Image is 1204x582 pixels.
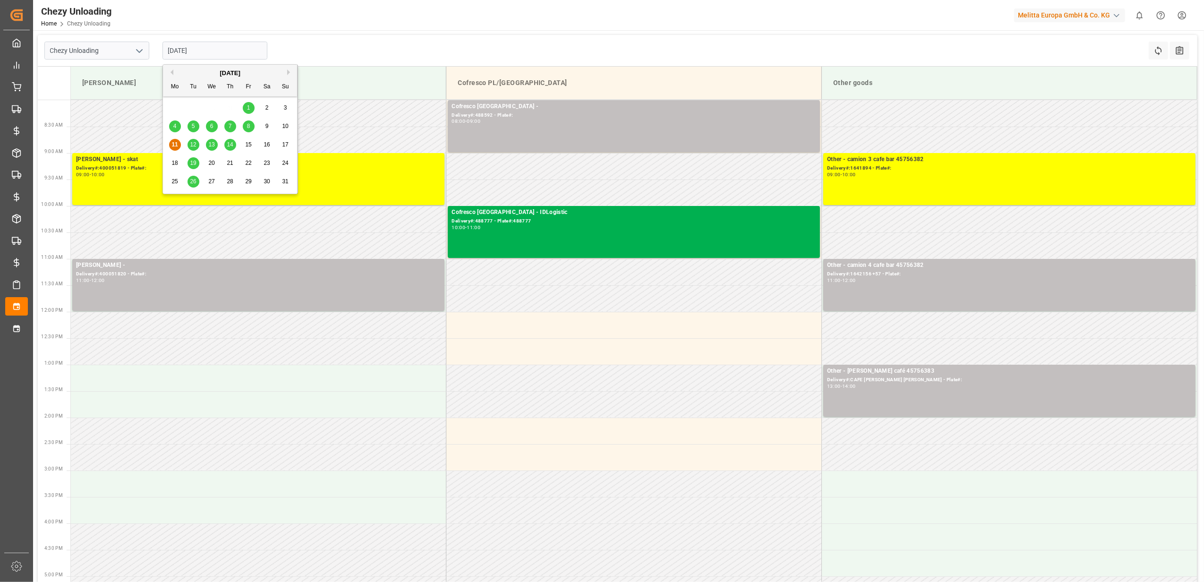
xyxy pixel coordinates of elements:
[206,120,218,132] div: Choose Wednesday, August 6th, 2025
[243,176,255,188] div: Choose Friday, August 29th, 2025
[264,178,270,185] span: 30
[842,384,856,388] div: 14:00
[76,172,90,177] div: 09:00
[245,178,251,185] span: 29
[190,141,196,148] span: 12
[243,81,255,93] div: Fr
[162,42,267,60] input: DD.MM.YYYY
[827,367,1192,376] div: Other - [PERSON_NAME] café 45756383
[842,278,856,282] div: 12:00
[168,69,173,75] button: Previous Month
[827,384,841,388] div: 13:00
[44,546,63,551] span: 4:30 PM
[452,217,816,225] div: Delivery#:488777 - Plate#:488777
[44,122,63,128] span: 8:30 AM
[245,141,251,148] span: 15
[190,160,196,166] span: 19
[91,278,105,282] div: 12:00
[261,157,273,169] div: Choose Saturday, August 23rd, 2025
[44,440,63,445] span: 2:30 PM
[208,141,214,148] span: 13
[169,139,181,151] div: Choose Monday, August 11th, 2025
[467,225,480,230] div: 11:00
[280,176,291,188] div: Choose Sunday, August 31st, 2025
[827,376,1192,384] div: Delivery#:CAFE [PERSON_NAME] [PERSON_NAME] - Plate#:
[206,176,218,188] div: Choose Wednesday, August 27th, 2025
[452,208,816,217] div: Cofresco [GEOGRAPHIC_DATA] - IDLogistic
[224,120,236,132] div: Choose Thursday, August 7th, 2025
[41,281,63,286] span: 11:30 AM
[282,123,288,129] span: 10
[44,572,63,577] span: 5:00 PM
[827,270,1192,278] div: Delivery#:1642156 +57 - Plate#:
[842,172,856,177] div: 10:00
[280,120,291,132] div: Choose Sunday, August 10th, 2025
[261,176,273,188] div: Choose Saturday, August 30th, 2025
[169,81,181,93] div: Mo
[224,157,236,169] div: Choose Thursday, August 21st, 2025
[243,139,255,151] div: Choose Friday, August 15th, 2025
[452,225,465,230] div: 10:00
[188,81,199,93] div: Tu
[41,20,57,27] a: Home
[261,120,273,132] div: Choose Saturday, August 9th, 2025
[452,102,816,111] div: Cofresco [GEOGRAPHIC_DATA] -
[280,81,291,93] div: Su
[227,160,233,166] span: 21
[171,178,178,185] span: 25
[467,119,480,123] div: 09:00
[78,74,438,92] div: [PERSON_NAME]
[280,102,291,114] div: Choose Sunday, August 3rd, 2025
[1129,5,1150,26] button: show 0 new notifications
[282,160,288,166] span: 24
[208,178,214,185] span: 27
[282,141,288,148] span: 17
[163,68,297,78] div: [DATE]
[132,43,146,58] button: open menu
[41,4,111,18] div: Chezy Unloading
[76,278,90,282] div: 11:00
[44,519,63,524] span: 4:00 PM
[284,104,287,111] span: 3
[76,155,441,164] div: [PERSON_NAME] - skat
[280,157,291,169] div: Choose Sunday, August 24th, 2025
[261,81,273,93] div: Sa
[210,123,213,129] span: 6
[465,225,467,230] div: -
[169,157,181,169] div: Choose Monday, August 18th, 2025
[1150,5,1171,26] button: Help Center
[206,139,218,151] div: Choose Wednesday, August 13th, 2025
[827,155,1192,164] div: Other - camion 3 cafe bar 45756382
[287,69,293,75] button: Next Month
[243,157,255,169] div: Choose Friday, August 22nd, 2025
[245,160,251,166] span: 22
[827,278,841,282] div: 11:00
[44,413,63,419] span: 2:00 PM
[280,139,291,151] div: Choose Sunday, August 17th, 2025
[41,228,63,233] span: 10:30 AM
[265,104,269,111] span: 2
[188,176,199,188] div: Choose Tuesday, August 26th, 2025
[44,493,63,498] span: 3:30 PM
[452,119,465,123] div: 08:00
[41,334,63,339] span: 12:30 PM
[827,261,1192,270] div: Other - camion 4 cafe bar 45756382
[264,160,270,166] span: 23
[227,141,233,148] span: 14
[1014,9,1125,22] div: Melitta Europa GmbH & Co. KG
[44,387,63,392] span: 1:30 PM
[243,102,255,114] div: Choose Friday, August 1st, 2025
[227,178,233,185] span: 28
[169,120,181,132] div: Choose Monday, August 4th, 2025
[44,466,63,471] span: 3:00 PM
[41,255,63,260] span: 11:00 AM
[282,178,288,185] span: 31
[171,160,178,166] span: 18
[208,160,214,166] span: 20
[465,119,467,123] div: -
[41,202,63,207] span: 10:00 AM
[188,120,199,132] div: Choose Tuesday, August 5th, 2025
[841,278,842,282] div: -
[206,157,218,169] div: Choose Wednesday, August 20th, 2025
[206,81,218,93] div: We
